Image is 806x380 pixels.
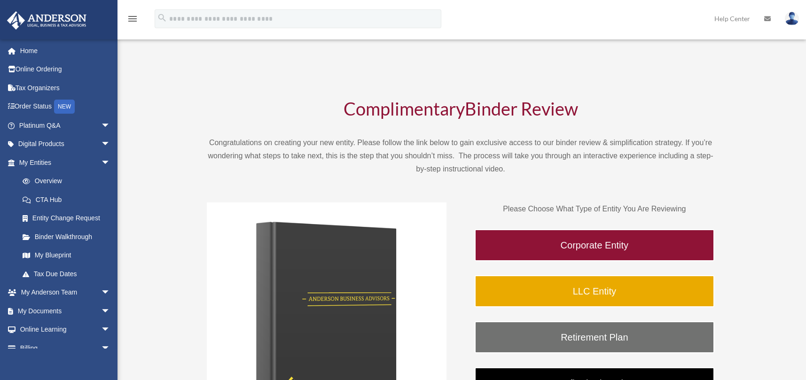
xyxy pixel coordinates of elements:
[7,97,125,116] a: Order StatusNEW
[7,78,125,97] a: Tax Organizers
[101,153,120,172] span: arrow_drop_down
[207,136,714,176] p: Congratulations on creating your new entity. Please follow the link below to gain exclusive acces...
[157,13,167,23] i: search
[13,227,120,246] a: Binder Walkthrough
[54,100,75,114] div: NEW
[475,229,714,261] a: Corporate Entity
[785,12,799,25] img: User Pic
[475,321,714,353] a: Retirement Plan
[4,11,89,30] img: Anderson Advisors Platinum Portal
[344,98,465,119] span: Complimentary
[7,41,125,60] a: Home
[101,302,120,321] span: arrow_drop_down
[13,264,125,283] a: Tax Due Dates
[475,275,714,307] a: LLC Entity
[13,172,125,191] a: Overview
[101,283,120,302] span: arrow_drop_down
[7,60,125,79] a: Online Ordering
[101,116,120,135] span: arrow_drop_down
[465,98,578,119] span: Binder Review
[7,153,125,172] a: My Entitiesarrow_drop_down
[475,202,714,216] p: Please Choose What Type of Entity You Are Reviewing
[13,190,125,209] a: CTA Hub
[13,209,125,228] a: Entity Change Request
[101,135,120,154] span: arrow_drop_down
[7,339,125,357] a: Billingarrow_drop_down
[101,320,120,340] span: arrow_drop_down
[127,16,138,24] a: menu
[7,135,125,154] a: Digital Productsarrow_drop_down
[7,320,125,339] a: Online Learningarrow_drop_down
[7,283,125,302] a: My Anderson Teamarrow_drop_down
[127,13,138,24] i: menu
[13,246,125,265] a: My Blueprint
[7,302,125,320] a: My Documentsarrow_drop_down
[101,339,120,358] span: arrow_drop_down
[7,116,125,135] a: Platinum Q&Aarrow_drop_down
